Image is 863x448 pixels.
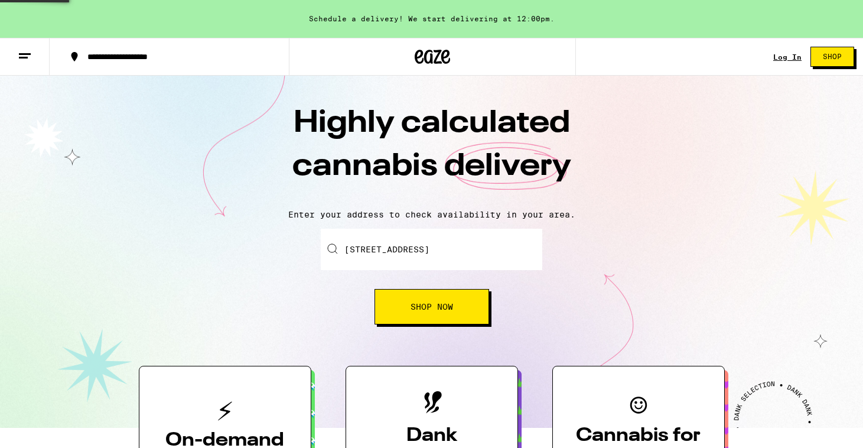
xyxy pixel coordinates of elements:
a: Log In [773,53,802,61]
input: Enter your delivery address [321,229,542,270]
a: Shop [802,47,863,67]
span: Shop Now [411,303,453,311]
span: Shop [823,53,842,60]
h1: Highly calculated cannabis delivery [225,102,639,200]
span: Hi. Need any help? [7,8,85,18]
button: Shop Now [374,289,489,324]
p: Enter your address to check availability in your area. [12,210,851,219]
button: Shop [810,47,854,67]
